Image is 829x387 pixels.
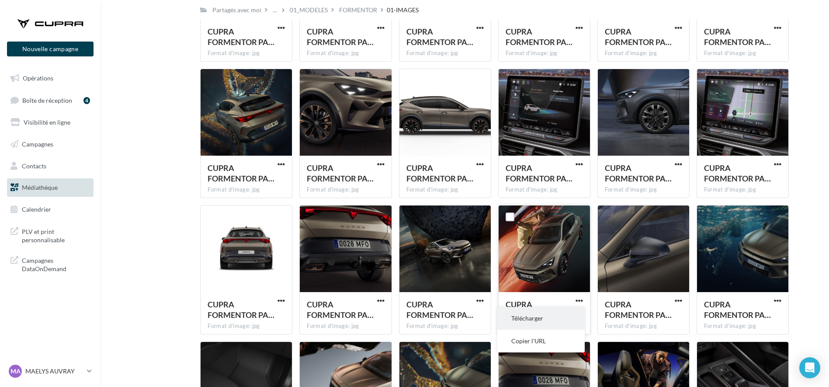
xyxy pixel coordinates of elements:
span: CUPRA FORMENTOR PA 173 [506,300,572,320]
div: Format d'image: jpg [208,186,285,194]
div: Format d'image: jpg [704,322,781,330]
a: MA MAELYS AUVRAY [7,363,94,380]
span: CUPRA FORMENTOR PA 032 [605,27,672,47]
a: PLV et print personnalisable [5,222,95,248]
div: Format d'image: jpg [406,322,484,330]
div: Format d'image: jpg [406,49,484,57]
div: Format d'image: jpg [506,186,583,194]
span: CUPRA FORMENTOR PA 118 [208,163,274,183]
span: Campagnes DataOnDemand [22,255,90,273]
div: 01-IMAGES [387,6,419,14]
span: CUPRA FORMENTOR PA 027 [605,300,672,320]
span: Calendrier [22,206,51,213]
div: 01_MODELES [290,6,328,14]
a: Calendrier [5,200,95,219]
span: CUPRA FORMENTOR PA 110 [307,27,374,47]
a: Campagnes [5,135,95,153]
span: CUPRA FORMENTOR PA 106 [208,27,274,47]
button: Télécharger [497,307,585,330]
div: Format d'image: jpg [406,186,484,194]
div: Format d'image: jpg [506,49,583,57]
div: Format d'image: jpg [307,186,384,194]
div: Format d'image: jpg [605,49,682,57]
span: Campagnes [22,140,53,148]
span: MA [10,367,21,376]
div: FORMENTOR [339,6,377,14]
span: CUPRA FORMENTOR PA 149 [307,163,374,183]
a: Boîte de réception4 [5,91,95,110]
span: CUPRA FORMENTOR PA 109 [406,27,473,47]
div: ... [271,4,278,16]
span: PLV et print personnalisable [22,226,90,244]
div: Format d'image: jpg [605,322,682,330]
span: CUPRA FORMENTOR PA 140 [406,163,473,183]
span: CUPRA FORMENTOR PA 180 [506,163,572,183]
span: CUPRA FORMENTOR PA 023 [605,163,672,183]
a: Opérations [5,69,95,87]
a: Médiathèque [5,178,95,197]
span: Contacts [22,162,46,169]
span: CUPRA FORMENTOR PA 121 [506,27,572,47]
a: Campagnes DataOnDemand [5,251,95,277]
div: Open Intercom Messenger [799,357,820,378]
div: 4 [83,97,90,104]
span: Médiathèque [22,184,58,191]
span: Boîte de réception [22,96,72,104]
span: CUPRA FORMENTOR PA 168 [406,300,473,320]
div: Format d'image: jpg [605,186,682,194]
span: CUPRA FORMENTOR PA 037 [704,27,771,47]
span: CUPRA FORMENTOR PA 119 [704,300,771,320]
div: Format d'image: jpg [208,49,285,57]
button: Nouvelle campagne [7,42,94,56]
span: Opérations [23,74,53,82]
div: Partagés avec moi [212,6,261,14]
a: Contacts [5,157,95,175]
div: Format d'image: jpg [307,322,384,330]
div: Format d'image: jpg [704,49,781,57]
span: CUPRA FORMENTOR PA 181 [704,163,771,183]
div: Format d'image: jpg [704,186,781,194]
p: MAELYS AUVRAY [25,367,83,376]
button: Copier l'URL [497,330,585,352]
div: Format d'image: jpg [307,49,384,57]
span: Visibilité en ligne [24,119,70,126]
span: CUPRA FORMENTOR PA 139 [208,300,274,320]
a: Visibilité en ligne [5,113,95,132]
span: CUPRA FORMENTOR PA 152 [307,300,374,320]
div: Format d'image: jpg [208,322,285,330]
